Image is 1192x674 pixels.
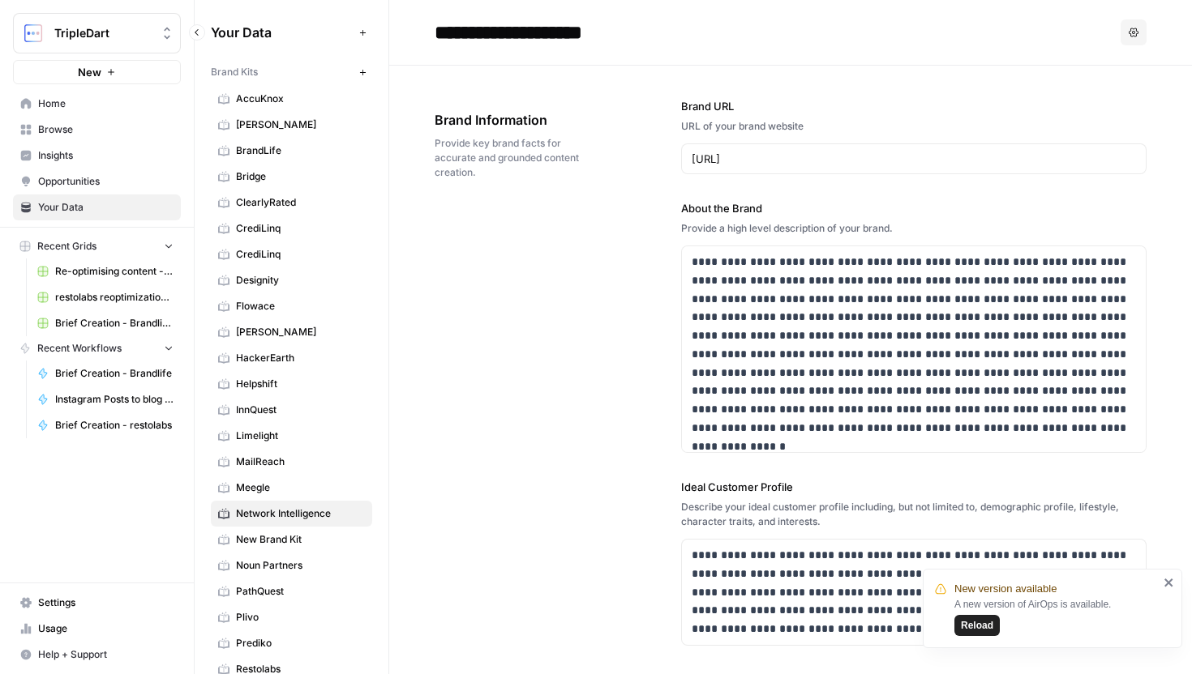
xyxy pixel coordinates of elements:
[211,65,258,79] span: Brand Kits
[211,501,372,527] a: Network Intelligence
[236,532,365,547] span: New Brand Kit
[55,392,174,407] span: Instagram Posts to blog articles
[954,615,1000,636] button: Reload
[30,310,181,336] a: Brief Creation - Brandlife Grid
[211,449,372,475] a: MailReach
[236,610,365,625] span: Plivo
[13,234,181,258] button: Recent Grids
[55,366,174,381] span: Brief Creation - Brandlife
[681,119,1147,134] div: URL of your brand website
[236,636,365,651] span: Prediko
[37,341,122,356] span: Recent Workflows
[954,581,1057,597] span: New version available
[19,19,48,48] img: TripleDart Logo
[236,403,365,417] span: InnQuest
[38,647,174,662] span: Help + Support
[38,148,174,163] span: Insights
[38,200,174,215] span: Your Data
[13,13,181,53] button: Workspace: TripleDart
[38,174,174,189] span: Opportunities
[55,290,174,305] span: restolabs reoptimizations aug
[236,117,365,132] span: [PERSON_NAME]
[13,642,181,668] button: Help + Support
[78,64,101,80] span: New
[236,584,365,599] span: PathQuest
[211,164,372,190] a: Bridge
[30,412,181,438] a: Brief Creation - restolabs
[435,110,590,130] span: Brand Information
[211,241,372,267] a: CrediLinq
[681,200,1147,216] label: About the Brand
[211,190,372,215] a: ClearlyRated
[13,143,181,168] a: Insights
[37,239,96,254] span: Recent Grids
[13,117,181,143] a: Browse
[1164,576,1175,589] button: close
[211,293,372,319] a: Flowace
[681,98,1147,114] label: Brand URL
[211,23,353,42] span: Your Data
[38,96,174,111] span: Home
[211,267,372,293] a: Designity
[236,92,365,106] span: AccuKnox
[211,423,372,449] a: Limelight
[30,258,181,284] a: Re-optimising content - revenuegrid Grid
[236,169,365,184] span: Bridge
[236,325,365,339] span: [PERSON_NAME]
[211,112,372,138] a: [PERSON_NAME]
[211,578,372,604] a: PathQuest
[681,479,1147,495] label: Ideal Customer Profile
[692,151,1137,167] input: www.sundaysoccer.com
[236,143,365,158] span: BrandLife
[211,371,372,397] a: Helpshift
[236,299,365,314] span: Flowace
[30,360,181,386] a: Brief Creation - Brandlife
[211,86,372,112] a: AccuKnox
[236,506,365,521] span: Network Intelligence
[13,616,181,642] a: Usage
[55,264,174,279] span: Re-optimising content - revenuegrid Grid
[38,595,174,610] span: Settings
[211,527,372,552] a: New Brand Kit
[211,475,372,501] a: Meegle
[236,351,365,365] span: HackerEarth
[13,60,181,84] button: New
[236,221,365,236] span: CrediLinq
[38,621,174,636] span: Usage
[30,284,181,310] a: restolabs reoptimizations aug
[13,91,181,117] a: Home
[13,168,181,194] a: Opportunities
[236,377,365,391] span: Helpshift
[211,319,372,345] a: [PERSON_NAME]
[211,215,372,241] a: CrediLinq
[236,247,365,262] span: CrediLinq
[236,429,365,443] span: Limelight
[211,138,372,164] a: BrandLife
[211,604,372,630] a: Plivo
[38,122,174,137] span: Browse
[211,552,372,578] a: Noun Partners
[13,590,181,616] a: Settings
[954,597,1159,636] div: A new version of AirOps is available.
[435,136,590,180] span: Provide key brand facts for accurate and grounded content creation.
[211,345,372,371] a: HackerEarth
[30,386,181,412] a: Instagram Posts to blog articles
[13,194,181,220] a: Your Data
[236,480,365,495] span: Meegle
[961,618,993,633] span: Reload
[236,454,365,469] span: MailReach
[55,316,174,331] span: Brief Creation - Brandlife Grid
[236,195,365,210] span: ClearlyRated
[681,500,1147,529] div: Describe your ideal customer profile including, but not limited to, demographic profile, lifestyl...
[55,418,174,433] span: Brief Creation - restolabs
[13,336,181,360] button: Recent Workflows
[54,25,152,41] span: TripleDart
[211,630,372,656] a: Prediko
[236,273,365,288] span: Designity
[211,397,372,423] a: InnQuest
[681,221,1147,236] div: Provide a high level description of your brand.
[236,558,365,573] span: Noun Partners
